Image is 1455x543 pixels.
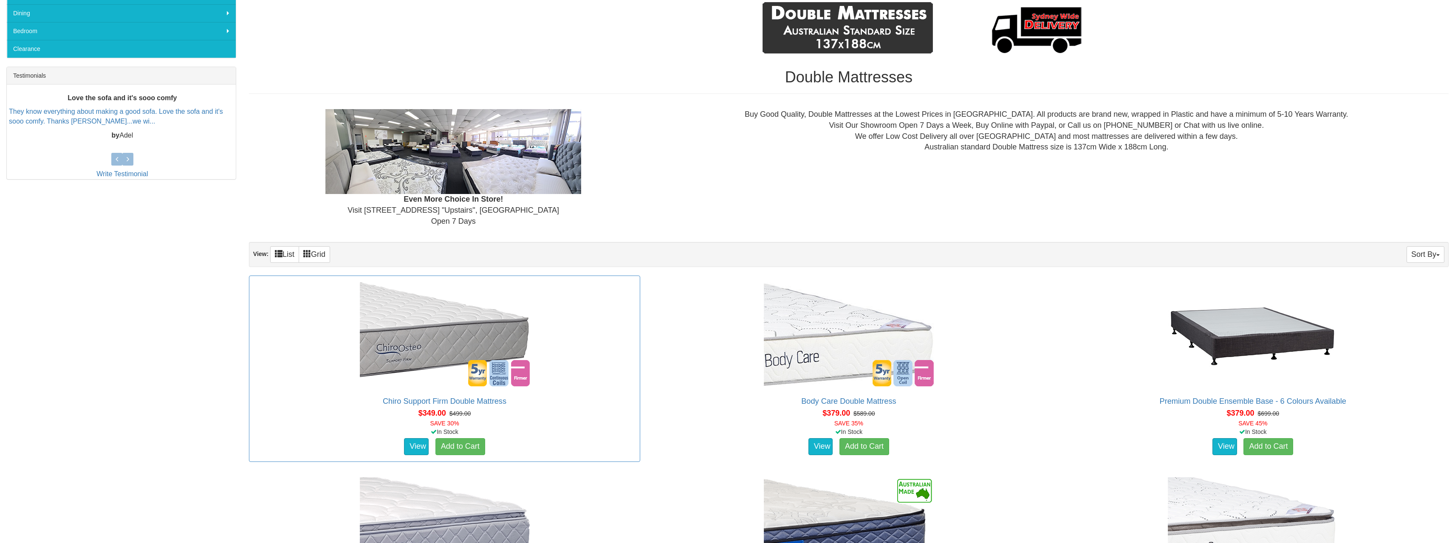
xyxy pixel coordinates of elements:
[68,94,177,101] b: Love the sofa and it's sooo comfy
[651,428,1046,436] div: In Stock
[1407,246,1444,263] button: Sort By
[1056,428,1450,436] div: In Stock
[1257,410,1279,417] del: $699.00
[801,397,896,405] a: Body Care Double Mattress
[404,195,503,203] b: Even More Choice In Store!
[834,420,863,427] font: SAVE 35%
[449,410,471,417] del: $499.00
[299,246,330,263] a: Grid
[253,251,268,258] strong: View:
[7,4,236,22] a: Dining
[256,109,651,227] div: Visit [STREET_ADDRESS] "Upstairs", [GEOGRAPHIC_DATA] Open 7 Days
[358,280,532,388] img: Chiro Support Firm Double Mattress
[270,246,299,263] a: List
[1160,397,1346,405] a: Premium Double Ensemble Base - 6 Colours Available
[325,109,581,194] img: Showroom
[9,108,223,125] a: They know everything about making a good sofa. Love the sofa and it's sooo comfy. Thanks [PERSON_...
[7,67,236,84] div: Testimonials
[96,170,148,177] a: Write Testimonial
[418,409,446,417] span: $349.00
[435,438,485,455] a: Add to Cart
[9,131,236,141] p: Adel
[7,22,236,40] a: Bedroom
[430,420,459,427] font: SAVE 30%
[404,438,429,455] a: View
[249,69,1449,86] h1: Double Mattresses
[1166,280,1340,388] img: Premium Double Ensemble Base - 6 Colours Available
[1238,420,1267,427] font: SAVE 45%
[853,410,875,417] del: $589.00
[1212,438,1237,455] a: View
[1227,409,1254,417] span: $379.00
[1243,438,1293,455] a: Add to Cart
[822,409,850,417] span: $379.00
[651,109,1442,153] div: Buy Good Quality, Double Mattresses at the Lowest Prices in [GEOGRAPHIC_DATA]. All products are b...
[383,397,506,405] a: Chiro Support Firm Double Mattress
[808,438,833,455] a: View
[112,132,120,139] b: by
[247,428,642,436] div: In Stock
[839,438,889,455] a: Add to Cart
[7,40,236,58] a: Clearance
[762,280,936,388] img: Body Care Double Mattress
